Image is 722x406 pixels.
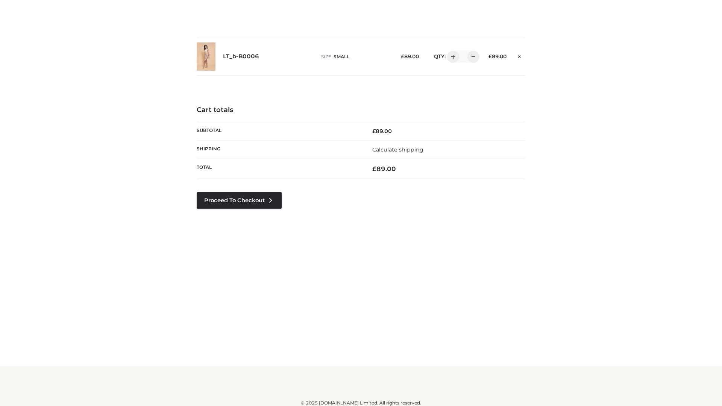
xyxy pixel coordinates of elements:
a: Proceed to Checkout [197,192,282,209]
span: SMALL [334,54,349,59]
th: Subtotal [197,122,361,140]
p: size : [321,53,389,60]
span: £ [401,53,404,59]
span: £ [372,165,376,173]
span: £ [372,128,376,135]
a: Calculate shipping [372,146,423,153]
bdi: 89.00 [372,165,396,173]
th: Shipping [197,140,361,159]
div: QTY: [426,51,477,63]
bdi: 89.00 [488,53,507,59]
h4: Cart totals [197,106,525,114]
a: LT_b-B0006 [223,53,259,60]
bdi: 89.00 [401,53,419,59]
span: £ [488,53,492,59]
bdi: 89.00 [372,128,392,135]
th: Total [197,159,361,179]
a: Remove this item [514,51,525,61]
